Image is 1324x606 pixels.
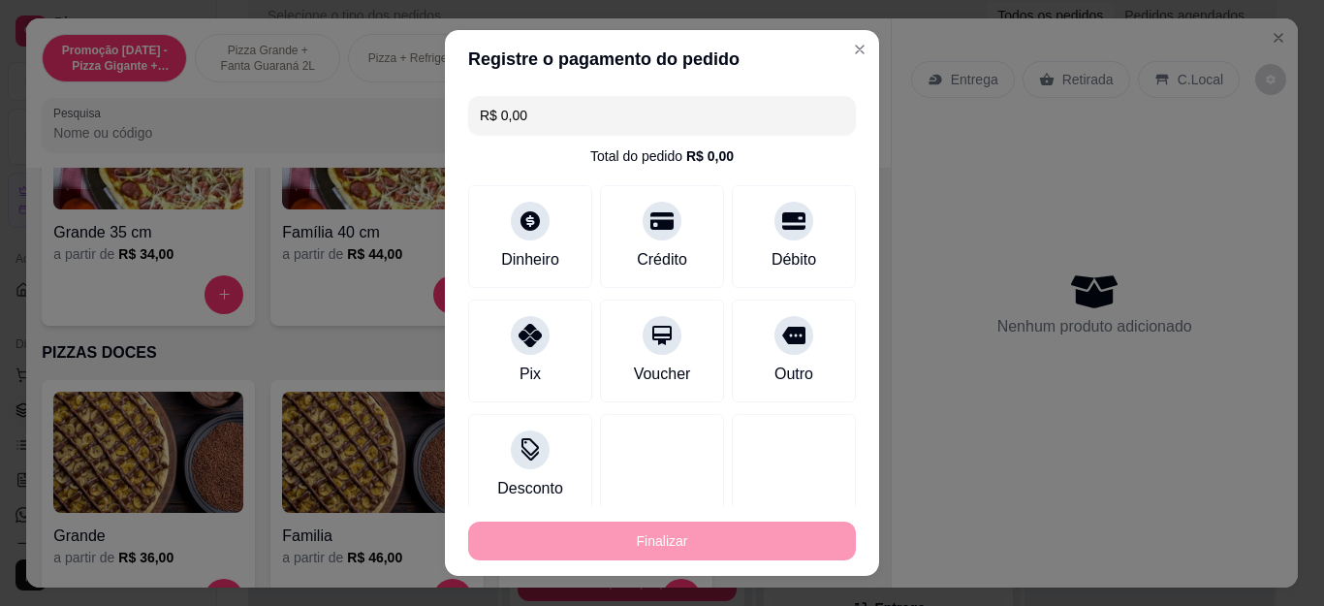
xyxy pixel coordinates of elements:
div: Voucher [634,363,691,386]
div: Dinheiro [501,248,559,271]
header: Registre o pagamento do pedido [445,30,879,88]
div: Débito [772,248,816,271]
div: Pix [520,363,541,386]
div: Desconto [497,477,563,500]
div: Crédito [637,248,687,271]
div: R$ 0,00 [686,146,734,166]
input: Ex.: hambúrguer de cordeiro [480,96,844,135]
div: Outro [774,363,813,386]
button: Close [844,34,875,65]
div: Total do pedido [590,146,734,166]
